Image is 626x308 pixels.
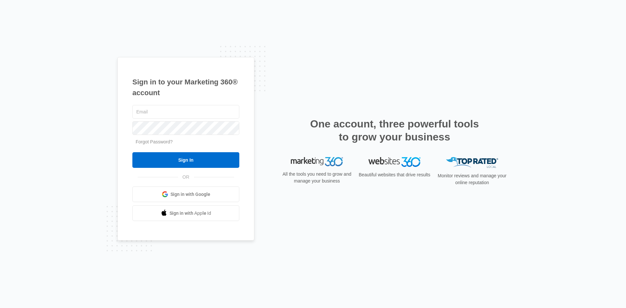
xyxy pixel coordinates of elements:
[132,77,239,98] h1: Sign in to your Marketing 360® account
[171,191,210,198] span: Sign in with Google
[368,157,421,167] img: Websites 360
[132,186,239,202] a: Sign in with Google
[132,205,239,221] a: Sign in with Apple Id
[170,210,211,217] span: Sign in with Apple Id
[436,172,509,186] p: Monitor reviews and manage your online reputation
[358,171,431,178] p: Beautiful websites that drive results
[136,139,173,144] a: Forgot Password?
[178,174,194,181] span: OR
[132,152,239,168] input: Sign In
[132,105,239,119] input: Email
[308,117,481,143] h2: One account, three powerful tools to grow your business
[280,171,353,184] p: All the tools you need to grow and manage your business
[291,157,343,166] img: Marketing 360
[446,157,498,168] img: Top Rated Local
